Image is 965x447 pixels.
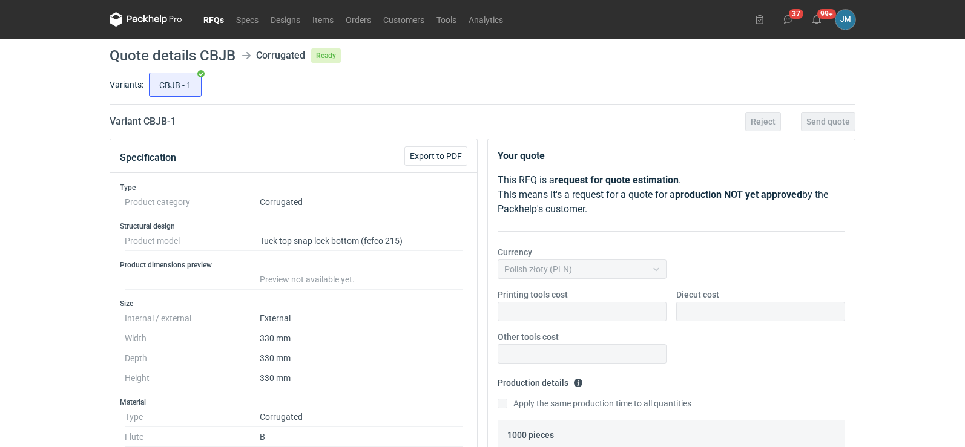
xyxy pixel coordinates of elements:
dd: 330 mm [260,328,463,348]
h3: Type [120,183,467,192]
dt: Product category [125,192,260,212]
dd: B [260,427,463,447]
svg: Packhelp Pro [110,12,182,27]
dd: External [260,308,463,328]
div: Joanna Myślak [835,10,855,30]
h2: Variant CBJB - 1 [110,114,176,129]
label: Diecut cost [676,289,719,301]
dd: Corrugated [260,192,463,212]
span: Reject [751,117,776,126]
h3: Structural design [120,221,467,231]
dd: 330 mm [260,348,463,368]
strong: Your quote [498,150,545,162]
a: Designs [265,12,306,27]
label: Currency [498,246,532,258]
button: 37 [779,10,798,29]
dt: Internal / external [125,308,260,328]
label: CBJB - 1 [149,73,202,97]
dt: Height [125,368,260,388]
a: Tools [430,12,463,27]
label: Variants: [110,79,143,91]
dt: Type [125,407,260,427]
dt: Flute [125,427,260,447]
span: Send quote [806,117,850,126]
button: Reject [745,112,781,131]
a: Items [306,12,340,27]
h3: Product dimensions preview [120,260,467,270]
h3: Size [120,299,467,308]
label: Apply the same production time to all quantities [498,397,691,409]
button: Specification [120,143,176,172]
a: RFQs [197,12,230,27]
a: Analytics [463,12,509,27]
a: Specs [230,12,265,27]
legend: Production details [498,373,583,388]
dd: Corrugated [260,407,463,427]
span: Ready [311,48,341,63]
legend: 1000 pieces [507,425,554,440]
dd: 330 mm [260,368,463,388]
h1: Quote details CBJB [110,48,235,63]
a: Customers [377,12,430,27]
button: JM [835,10,855,30]
dd: Tuck top snap lock bottom (fefco 215) [260,231,463,251]
button: 99+ [807,10,826,29]
strong: production NOT yet approved [675,189,802,200]
dt: Width [125,328,260,348]
p: This RFQ is a . This means it's a request for a quote for a by the Packhelp's customer. [498,173,845,217]
span: Export to PDF [410,152,462,160]
button: Export to PDF [404,146,467,166]
label: Other tools cost [498,331,559,343]
a: Orders [340,12,377,27]
label: Printing tools cost [498,289,568,301]
h3: Material [120,397,467,407]
dt: Depth [125,348,260,368]
button: Send quote [801,112,855,131]
strong: request for quote estimation [555,174,679,186]
span: Preview not available yet. [260,275,355,284]
div: Corrugated [256,48,305,63]
dt: Product model [125,231,260,251]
